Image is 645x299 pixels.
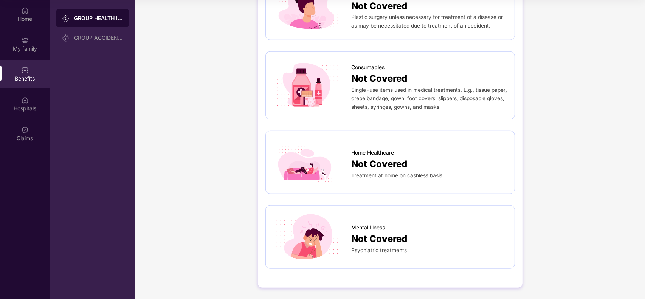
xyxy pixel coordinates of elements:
[62,34,70,42] img: svg+xml;base64,PHN2ZyB3aWR0aD0iMjAiIGhlaWdodD0iMjAiIHZpZXdCb3g9IjAgMCAyMCAyMCIgZmlsbD0ibm9uZSIgeG...
[21,126,29,134] img: svg+xml;base64,PHN2ZyBpZD0iQ2xhaW0iIHhtbG5zPSJodHRwOi8vd3d3LnczLm9yZy8yMDAwL3N2ZyIgd2lkdGg9IjIwIi...
[62,15,70,22] img: svg+xml;base64,PHN2ZyB3aWR0aD0iMjAiIGhlaWdodD0iMjAiIHZpZXdCb3g9IjAgMCAyMCAyMCIgZmlsbD0ibm9uZSIgeG...
[273,139,341,186] img: icon
[21,37,29,44] img: svg+xml;base64,PHN2ZyB3aWR0aD0iMjAiIGhlaWdodD0iMjAiIHZpZXdCb3g9IjAgMCAyMCAyMCIgZmlsbD0ibm9uZSIgeG...
[351,71,407,86] span: Not Covered
[273,62,341,109] img: icon
[351,172,444,178] span: Treatment at home on cashless basis.
[351,63,385,71] span: Consumables
[74,35,123,41] div: GROUP ACCIDENTAL INSURANCE
[273,213,341,261] img: icon
[351,149,394,157] span: Home Healthcare
[21,67,29,74] img: svg+xml;base64,PHN2ZyBpZD0iQmVuZWZpdHMiIHhtbG5zPSJodHRwOi8vd3d3LnczLm9yZy8yMDAwL3N2ZyIgd2lkdGg9Ij...
[74,14,123,22] div: GROUP HEALTH INSURANCE
[351,247,407,253] span: Psychiatric treatments
[351,14,503,29] span: Plastic surgery unless necessary for treatment of a disease or as may be necessitated due to trea...
[351,223,385,232] span: Mental Illness
[21,7,29,14] img: svg+xml;base64,PHN2ZyBpZD0iSG9tZSIgeG1sbnM9Imh0dHA6Ly93d3cudzMub3JnLzIwMDAvc3ZnIiB3aWR0aD0iMjAiIG...
[351,232,407,246] span: Not Covered
[351,157,407,171] span: Not Covered
[351,87,507,110] span: Single-use items used in medical treatments. E.g., tissue paper, crepe bandage, gown, foot covers...
[21,96,29,104] img: svg+xml;base64,PHN2ZyBpZD0iSG9zcGl0YWxzIiB4bWxucz0iaHR0cDovL3d3dy53My5vcmcvMjAwMC9zdmciIHdpZHRoPS...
